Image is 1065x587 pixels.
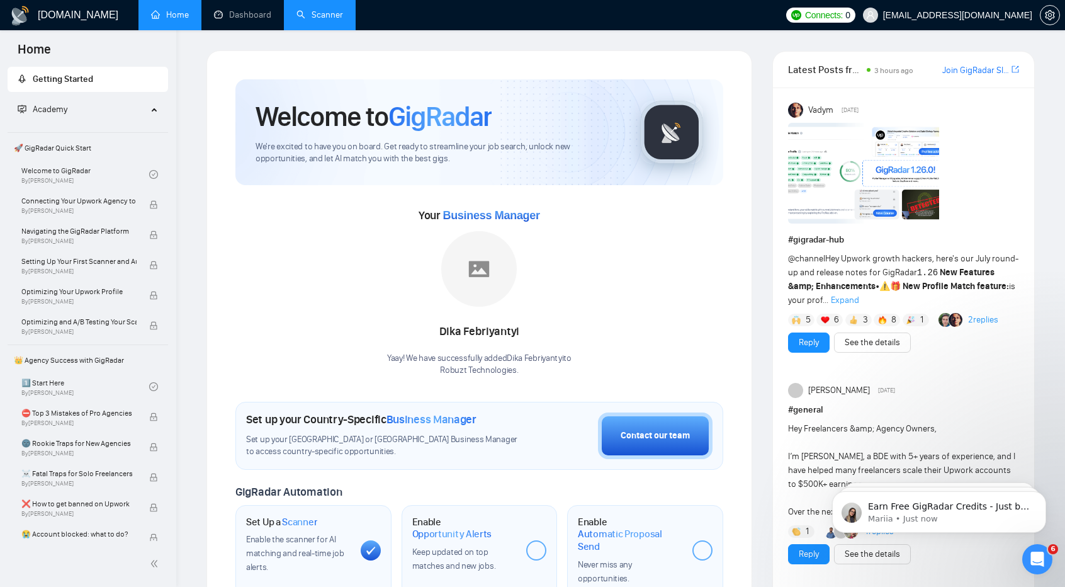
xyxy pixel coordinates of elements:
span: Enable the scanner for AI matching and real-time job alerts. [246,534,344,573]
img: ❤️ [821,316,830,324]
h1: Set Up a [246,516,317,528]
button: setting [1040,5,1060,25]
img: 👏 [792,527,801,536]
p: Robuzt Technologies . [387,365,572,377]
span: Optimizing and A/B Testing Your Scanner for Better Results [21,316,137,328]
span: [DATE] [878,385,895,396]
span: By [PERSON_NAME] [21,419,137,427]
span: Business Manager [442,209,539,222]
span: By [PERSON_NAME] [21,328,137,336]
img: upwork-logo.png [791,10,801,20]
span: fund-projection-screen [18,105,26,113]
span: By [PERSON_NAME] [21,480,137,487]
span: Navigating the GigRadar Platform [21,225,137,237]
a: See the details [845,336,900,350]
h1: # general [788,403,1019,417]
span: GigRadar [388,100,492,134]
img: F09AC4U7ATU-image.png [788,123,939,224]
span: By [PERSON_NAME] [21,237,137,245]
span: 1 [806,525,809,538]
span: 0 [845,8,850,22]
span: Connecting Your Upwork Agency to GigRadar [21,195,137,207]
span: rocket [18,74,26,83]
span: Keep updated on top matches and new jobs. [412,547,496,571]
span: lock [149,503,158,512]
span: lock [149,231,158,239]
span: Opportunity Alerts [412,528,492,540]
span: We're excited to have you on board. Get ready to streamline your job search, unlock new opportuni... [256,141,620,165]
span: Connects: [805,8,843,22]
div: Yaay! We have successfully added Dika Febriyantyi to [387,353,572,377]
span: 3 [863,314,868,326]
div: Dika Febriyantyi [387,321,572,343]
strong: New Profile Match feature: [903,281,1009,292]
span: Vadym [808,103,833,117]
span: 🌚 Rookie Traps for New Agencies [21,437,137,450]
span: Getting Started [33,74,93,84]
h1: Welcome to [256,100,492,134]
img: logo [10,6,30,26]
span: export [1011,64,1019,74]
div: Contact our team [621,429,690,443]
button: See the details [834,333,911,353]
span: Business Manager [386,413,476,426]
iframe: Intercom notifications message [813,465,1065,553]
a: setting [1040,10,1060,20]
span: [PERSON_NAME] [808,384,870,397]
button: Contact our team [598,413,713,459]
span: [DATE] [842,105,859,116]
span: ☠️ Fatal Traps for Solo Freelancers [21,467,137,480]
span: lock [149,321,158,330]
span: lock [149,473,158,482]
span: 🚀 GigRadar Quick Start [9,135,167,161]
img: Vadym [788,103,803,118]
span: double-left [150,557,162,570]
span: 1 [920,314,923,326]
span: Set up your [GEOGRAPHIC_DATA] or [GEOGRAPHIC_DATA] Business Manager to access country-specific op... [246,434,526,458]
li: Getting Started [8,67,168,92]
span: lock [149,261,158,270]
span: check-circle [149,382,158,391]
span: Never miss any opportunities. [578,559,632,584]
span: user [866,11,875,20]
span: check-circle [149,170,158,179]
span: lock [149,533,158,542]
span: ❌ How to get banned on Upwork [21,498,137,510]
a: Reply [799,547,819,561]
span: Scanner [282,516,317,528]
span: lock [149,413,158,421]
span: By [PERSON_NAME] [21,450,137,457]
a: See the details [845,547,900,561]
span: By [PERSON_NAME] [21,540,137,548]
span: By [PERSON_NAME] [21,207,137,215]
span: Academy [18,104,67,115]
h1: # gigradar-hub [788,233,1019,247]
span: Your [419,208,540,222]
img: 🙌 [792,316,801,324]
h1: Enable [412,516,517,540]
a: dashboardDashboard [214,9,271,20]
h1: Enable [578,516,682,553]
span: 3 hours ago [874,66,913,75]
span: 😭 Account blocked: what to do? [21,528,137,540]
span: Hey Freelancers &amp; Agency Owners, I’m [PERSON_NAME], a BDE with 5+ years of experience, and I ... [788,423,1015,517]
img: Alex B [938,313,952,327]
span: Home [8,40,61,67]
span: lock [149,200,158,209]
img: 👍 [849,316,858,324]
img: gigradar-logo.png [640,101,703,164]
img: placeholder.png [441,231,517,307]
span: ⚠️ [879,281,890,292]
h1: Set up your Country-Specific [246,413,476,426]
span: 👑 Agency Success with GigRadar [9,348,167,373]
img: 🔥 [878,316,887,324]
span: Setting Up Your First Scanner and Auto-Bidder [21,255,137,268]
span: By [PERSON_NAME] [21,510,137,518]
a: export [1011,64,1019,76]
a: Welcome to GigRadarBy[PERSON_NAME] [21,161,149,188]
a: 2replies [968,314,998,326]
span: 6 [834,314,839,326]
